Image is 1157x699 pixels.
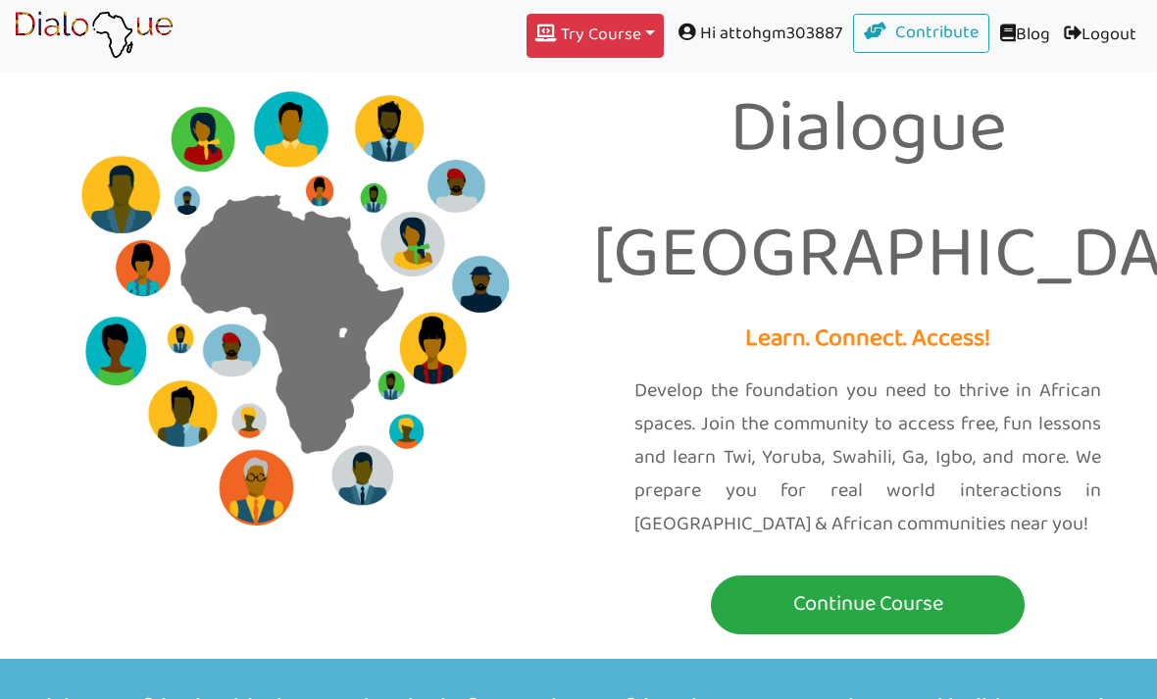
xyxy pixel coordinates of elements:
img: learn African language platform app [14,11,174,60]
p: Develop the foundation you need to thrive in African spaces. Join the community to access free, f... [634,374,1101,541]
a: Blog [989,14,1057,58]
a: Contribute [853,14,990,53]
p: Dialogue [GEOGRAPHIC_DATA] [593,69,1142,319]
button: Continue Course [711,575,1025,634]
p: Learn. Connect. Access! [593,319,1142,361]
button: Try Course [527,14,664,58]
span: Hi attohgm303887 [664,14,853,54]
a: Logout [1057,14,1143,58]
p: Continue Course [716,586,1020,623]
